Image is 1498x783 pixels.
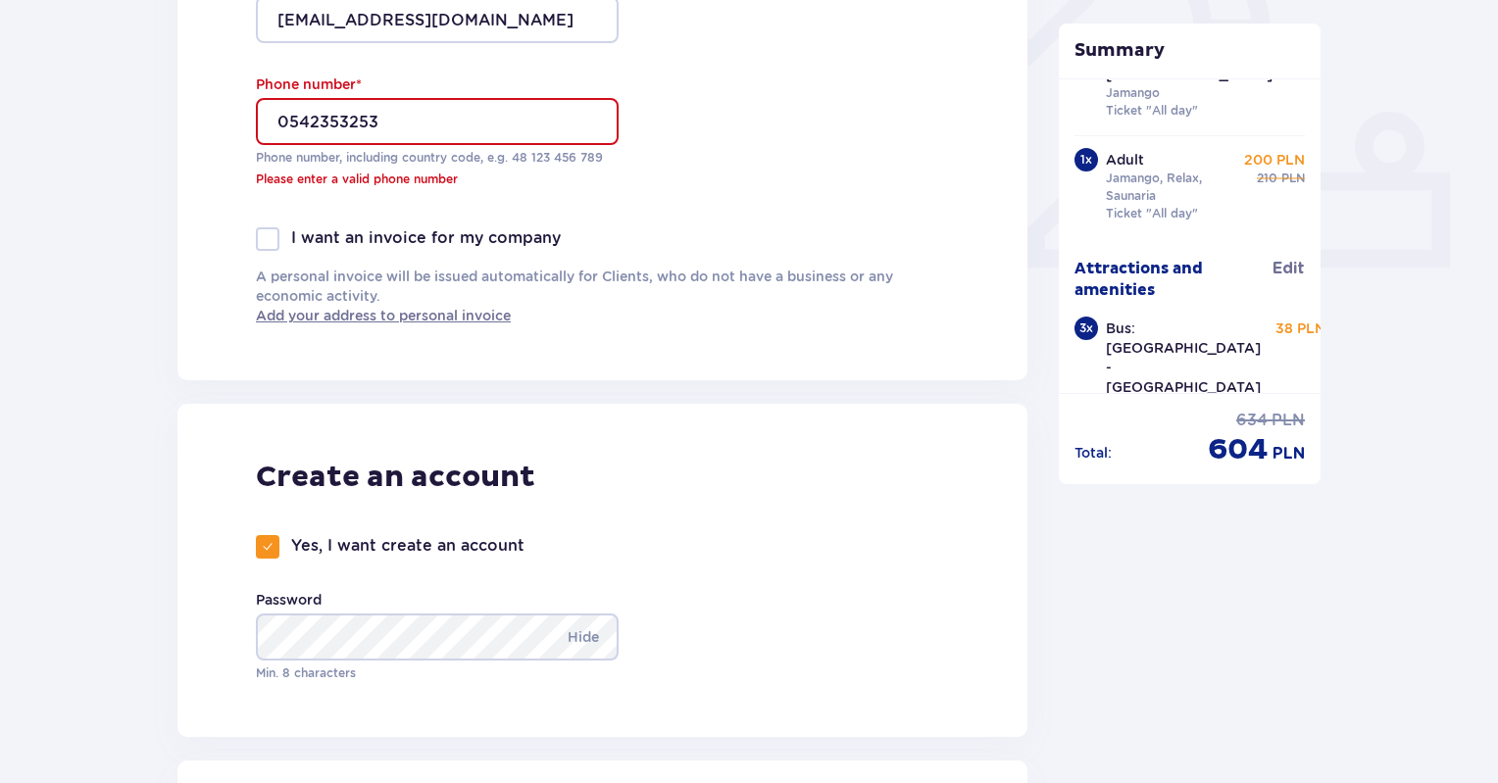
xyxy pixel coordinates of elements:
span: PLN [1273,443,1305,465]
p: 38 PLN [1275,318,1325,338]
p: Attractions and amenities [1074,258,1273,301]
span: 210 [1257,170,1277,187]
p: Total : [1074,443,1112,463]
span: Edit [1273,258,1305,279]
p: Min. 8 characters [256,664,619,682]
p: Yes, I want create an account [291,535,524,557]
span: PLN [1281,170,1305,187]
label: Phone number * [256,74,362,94]
p: 200 PLN [1244,150,1305,170]
span: 604 [1208,431,1269,468]
div: 3 x [1074,317,1098,340]
p: Jamango [1106,84,1160,102]
input: Phone number [256,98,619,145]
p: Ticket "All day" [1106,102,1198,120]
p: Jamango, Relax, Saunaria [1106,170,1241,205]
p: I want an invoice for my company [291,227,561,249]
span: 634 [1236,410,1268,431]
label: Password [256,590,322,610]
p: Ticket "All day" [1106,205,1198,222]
p: A personal invoice will be issued automatically for Clients, who do not have a business or any ec... [256,267,949,325]
p: Create an account [256,459,535,496]
p: Bus: [GEOGRAPHIC_DATA] - [GEOGRAPHIC_DATA] - [GEOGRAPHIC_DATA] [1106,318,1261,436]
p: Please enter a valid phone number [256,171,619,188]
div: 1 x [1074,148,1098,171]
p: Phone number, including country code, e.g. 48 ​123 ​456 ​789 [256,149,619,167]
span: PLN [1272,410,1305,431]
p: Hide [568,613,599,661]
p: Summary [1059,39,1322,63]
a: Add your address to personal invoice [256,306,511,325]
p: Adult [1106,150,1144,170]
